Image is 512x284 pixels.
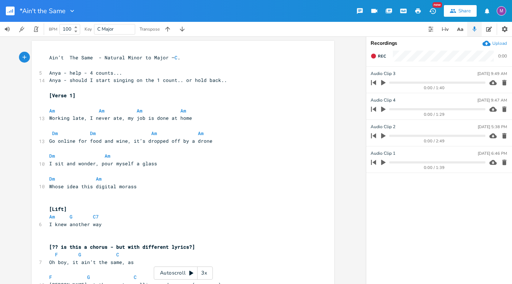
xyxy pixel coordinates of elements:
[371,123,395,130] span: Audio Clip 2
[49,54,180,61] span: Ain’t The Same - Natural Minor to Major – .
[105,153,110,159] span: Am
[49,259,134,265] span: Oh boy, it ain’t the same, as
[49,244,195,250] span: [?? is this a chorus - but with different lyrics?]
[90,130,96,137] span: Dm
[49,92,75,99] span: [Verse 1]
[49,27,57,31] div: BPM
[151,130,157,137] span: Am
[198,130,204,137] span: Am
[498,54,507,58] div: 0:00
[49,221,102,228] span: I knew another way
[87,274,90,280] span: G
[49,153,55,159] span: Dm
[180,107,186,114] span: Am
[49,175,55,182] span: Dm
[96,175,102,182] span: Am
[49,70,122,76] span: Anya - help - 4 counts...
[371,97,395,104] span: Audio Clip 4
[175,54,177,61] span: C
[371,41,508,46] div: Recordings
[134,274,137,280] span: C
[85,27,92,31] div: Key
[20,8,66,14] span: *Ain't the Same
[49,274,52,280] span: F
[116,251,119,258] span: C
[49,115,192,121] span: Working late, I never ate, my job is done at home
[383,139,485,143] div: 0:00 / 2:49
[137,107,142,114] span: Am
[49,213,55,220] span: Am
[140,27,160,31] div: Transpose
[49,160,157,167] span: I sit and wonder, pour myself a glass
[383,166,485,170] div: 0:00 / 1:39
[371,70,395,77] span: Audio Clip 3
[368,50,389,62] button: Rec
[49,107,55,114] span: Am
[482,39,507,47] button: Upload
[49,206,67,212] span: [Lift]
[383,86,485,90] div: 0:00 / 1:40
[78,251,81,258] span: G
[371,150,395,157] span: Audio Clip 1
[55,251,58,258] span: F
[70,213,73,220] span: G
[154,267,213,280] div: Autoscroll
[477,98,507,102] div: [DATE] 9:47 AM
[49,138,212,144] span: Go online for food and wine, it’s dropped off by a drone
[497,6,506,16] div: melindameshad
[378,54,386,59] span: Rec
[383,113,485,117] div: 0:00 / 1:29
[99,107,105,114] span: Am
[497,3,506,19] button: M
[97,26,114,32] span: C Major
[478,125,507,129] div: [DATE] 5:38 PM
[93,213,99,220] span: C7
[433,2,442,8] div: New
[444,5,477,17] button: Share
[477,72,507,76] div: [DATE] 9:49 AM
[425,4,440,17] button: New
[198,267,211,280] div: 3x
[49,183,137,190] span: Whose idea this digital morass
[458,8,471,14] div: Share
[49,77,227,83] span: Anya - should I start singing on the 1 count.. or hold back..
[52,130,58,137] span: Dm
[492,40,507,46] div: Upload
[478,151,507,155] div: [DATE] 6:46 PM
